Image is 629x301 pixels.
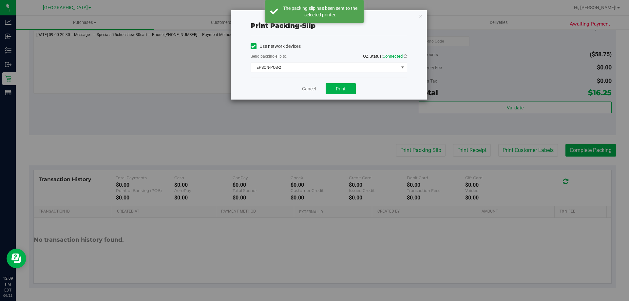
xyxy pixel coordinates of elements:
button: Print [326,83,356,94]
label: Use network devices [251,43,301,50]
div: The packing slip has been sent to the selected printer. [282,5,359,18]
span: EPSON-POS-2 [251,63,399,72]
label: Send packing-slip to: [251,53,287,59]
a: Cancel [302,85,316,92]
span: Print [336,86,346,91]
span: QZ Status: [363,54,407,59]
span: select [398,63,407,72]
span: Print packing-slip [251,22,315,29]
iframe: Resource center [7,249,26,268]
span: Connected [383,54,403,59]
